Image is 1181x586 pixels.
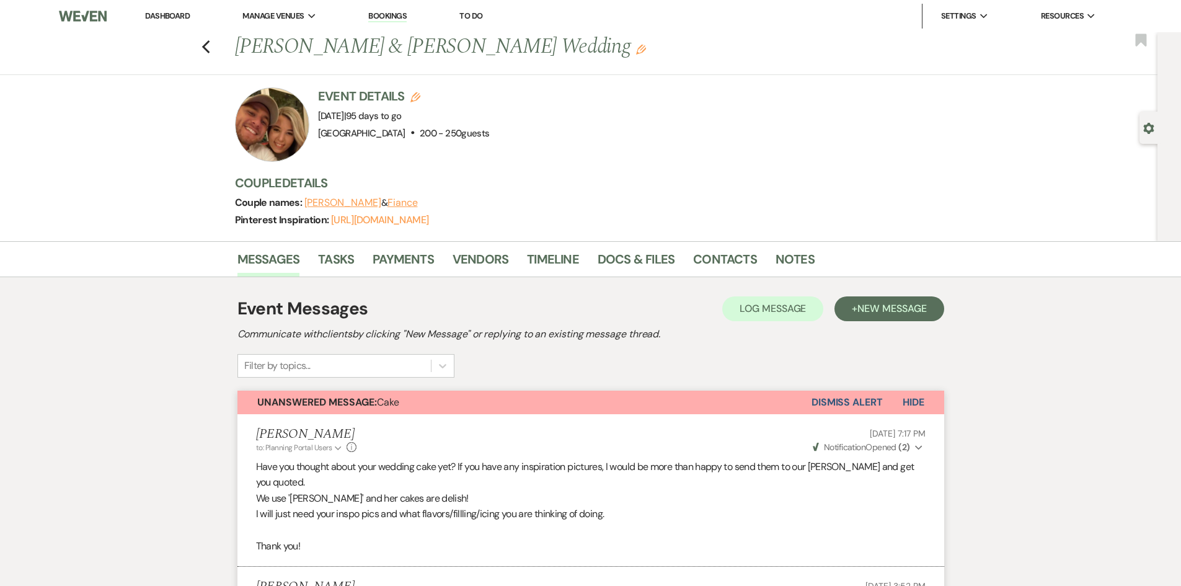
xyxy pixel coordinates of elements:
[373,249,434,277] a: Payments
[235,213,331,226] span: Pinterest Inspiration:
[1041,10,1084,22] span: Resources
[318,110,402,122] span: [DATE]
[256,443,332,453] span: to: Planning Portal Users
[387,198,418,208] button: Fiance
[318,249,354,277] a: Tasks
[318,127,405,140] span: [GEOGRAPHIC_DATA]
[242,10,304,22] span: Manage Venues
[237,327,944,342] h2: Communicate with clients by clicking "New Message" or replying to an existing message thread.
[1143,122,1154,133] button: Open lead details
[256,442,344,453] button: to: Planning Portal Users
[453,249,508,277] a: Vendors
[235,196,304,209] span: Couple names:
[145,11,190,21] a: Dashboard
[459,11,482,21] a: To Do
[256,538,926,554] p: Thank you!
[304,198,381,208] button: [PERSON_NAME]
[883,391,944,414] button: Hide
[59,3,106,29] img: Weven Logo
[256,459,926,491] p: Have you thought about your wedding cake yet? If you have any inspiration pictures, I would be mo...
[527,249,579,277] a: Timeline
[331,213,428,226] a: [URL][DOMAIN_NAME]
[304,197,418,209] span: &
[598,249,675,277] a: Docs & Files
[256,506,926,522] p: I will just need your inspo pics and what flavors/fillling/icing you are thinking of doing.
[344,110,402,122] span: |
[834,296,944,321] button: +New Message
[941,10,976,22] span: Settings
[776,249,815,277] a: Notes
[811,441,926,454] button: NotificationOpened (2)
[237,249,300,277] a: Messages
[257,396,399,409] span: Cake
[870,428,925,439] span: [DATE] 7:17 PM
[237,296,368,322] h1: Event Messages
[898,442,909,453] strong: ( 2 )
[857,302,926,315] span: New Message
[903,396,924,409] span: Hide
[368,11,407,22] a: Bookings
[257,396,377,409] strong: Unanswered Message:
[235,32,790,62] h1: [PERSON_NAME] & [PERSON_NAME] Wedding
[244,358,311,373] div: Filter by topics...
[256,427,357,442] h5: [PERSON_NAME]
[824,442,865,453] span: Notification
[813,442,910,453] span: Opened
[693,249,757,277] a: Contacts
[235,174,929,192] h3: Couple Details
[346,110,402,122] span: 95 days to go
[420,127,489,140] span: 200 - 250 guests
[636,43,646,55] button: Edit
[722,296,823,321] button: Log Message
[237,391,812,414] button: Unanswered Message:Cake
[740,302,806,315] span: Log Message
[256,491,926,507] p: We use '[PERSON_NAME]' and her cakes are delish!
[318,87,490,105] h3: Event Details
[812,391,883,414] button: Dismiss Alert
